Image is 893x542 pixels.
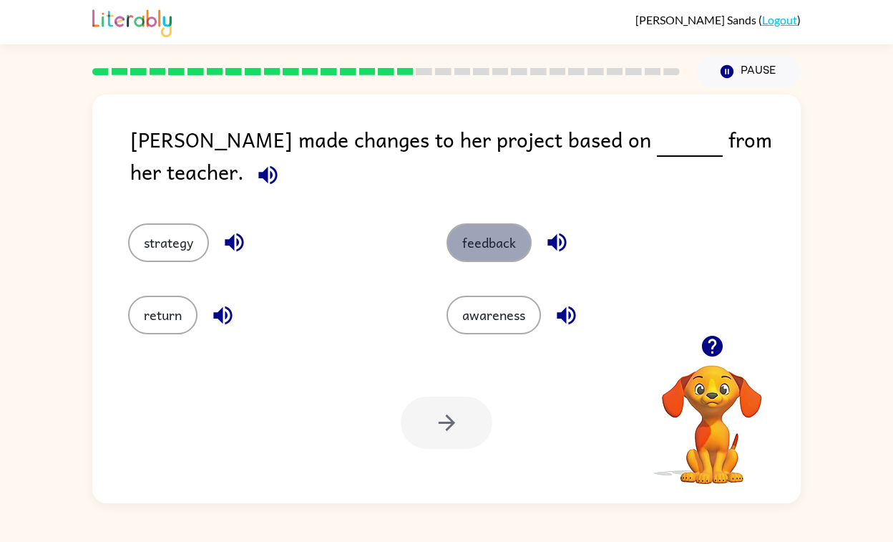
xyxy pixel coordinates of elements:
[635,13,801,26] div: ( )
[446,223,532,262] button: feedback
[92,6,172,37] img: Literably
[130,123,801,195] div: [PERSON_NAME] made changes to her project based on from her teacher.
[446,296,541,334] button: awareness
[697,55,801,88] button: Pause
[640,343,784,486] video: Your browser must support playing .mp4 files to use Literably. Please try using another browser.
[762,13,797,26] a: Logout
[128,223,209,262] button: strategy
[128,296,197,334] button: return
[635,13,758,26] span: [PERSON_NAME] Sands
